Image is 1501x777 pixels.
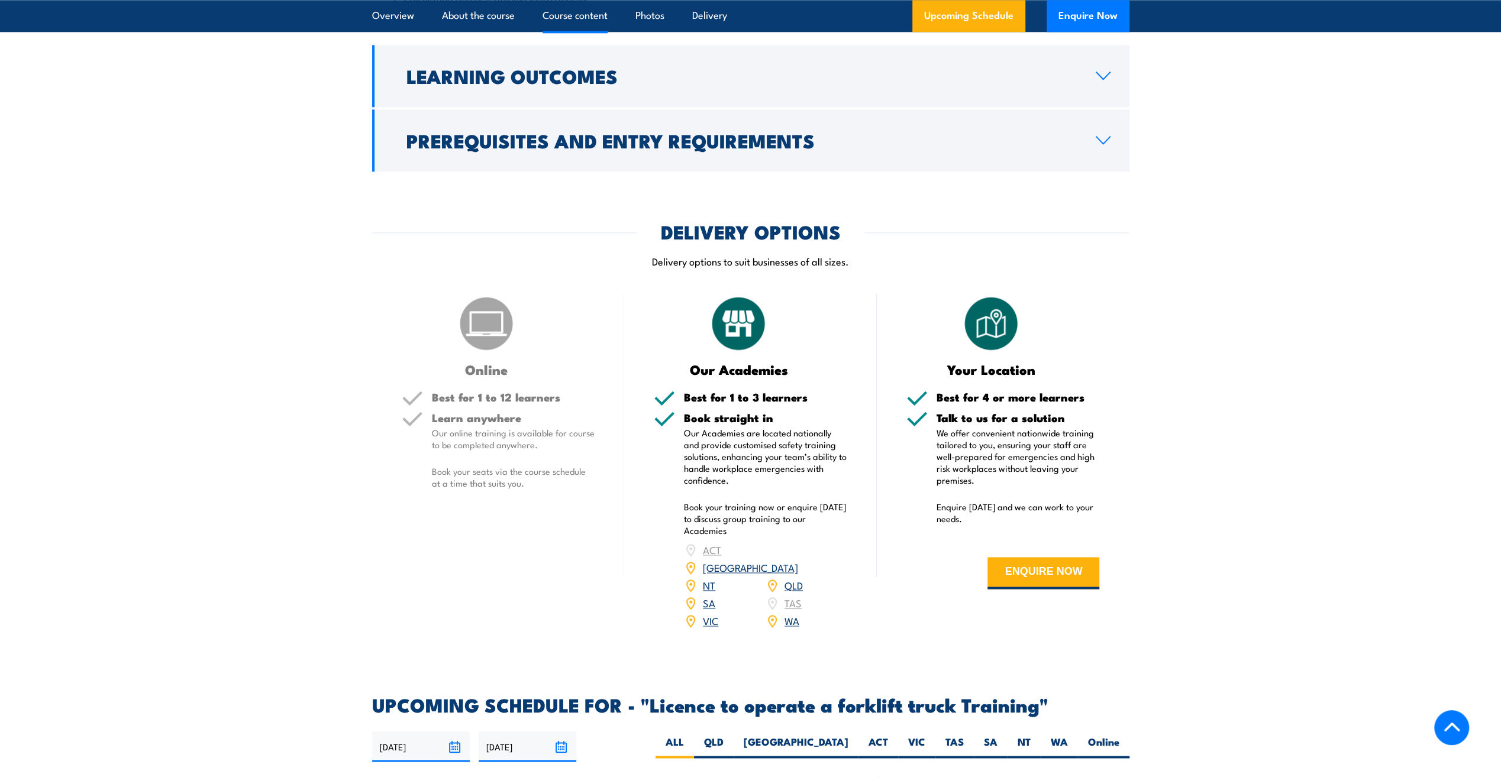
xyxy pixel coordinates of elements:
a: WA [785,613,799,627]
h5: Best for 4 or more learners [937,391,1100,403]
label: TAS [935,735,974,758]
p: Our online training is available for course to be completed anywhere. [432,427,595,451]
label: SA [974,735,1008,758]
label: ALL [656,735,694,758]
p: Delivery options to suit businesses of all sizes. [372,254,1129,268]
a: Learning Outcomes [372,45,1129,107]
h5: Book straight in [684,412,847,423]
h5: Learn anywhere [432,412,595,423]
p: Enquire [DATE] and we can work to your needs. [937,501,1100,525]
label: VIC [898,735,935,758]
h2: Prerequisites and Entry Requirements [406,132,1077,148]
label: Online [1078,735,1129,758]
label: ACT [858,735,898,758]
a: [GEOGRAPHIC_DATA] [703,560,798,574]
label: QLD [694,735,734,758]
a: Prerequisites and Entry Requirements [372,109,1129,171]
h2: Learning Outcomes [406,67,1077,84]
button: ENQUIRE NOW [987,557,1099,589]
h2: DELIVERY OPTIONS [661,223,841,239]
input: To date [479,731,576,762]
p: Our Academies are located nationally and provide customised safety training solutions, enhancing ... [684,427,847,486]
a: SA [703,595,715,610]
h5: Best for 1 to 3 learners [684,391,847,403]
a: QLD [785,578,803,592]
h5: Talk to us for a solution [937,412,1100,423]
h2: UPCOMING SCHEDULE FOR - "Licence to operate a forklift truck Training" [372,696,1129,713]
h5: Best for 1 to 12 learners [432,391,595,403]
h3: Our Academies [654,362,824,376]
h3: Online [402,362,572,376]
a: VIC [703,613,718,627]
label: NT [1008,735,1041,758]
h3: Your Location [906,362,1076,376]
label: [GEOGRAPHIC_DATA] [734,735,858,758]
a: NT [703,578,715,592]
p: Book your training now or enquire [DATE] to discuss group training to our Academies [684,501,847,536]
p: We offer convenient nationwide training tailored to you, ensuring your staff are well-prepared fo... [937,427,1100,486]
input: From date [372,731,470,762]
label: WA [1041,735,1078,758]
p: Book your seats via the course schedule at a time that suits you. [432,465,595,489]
